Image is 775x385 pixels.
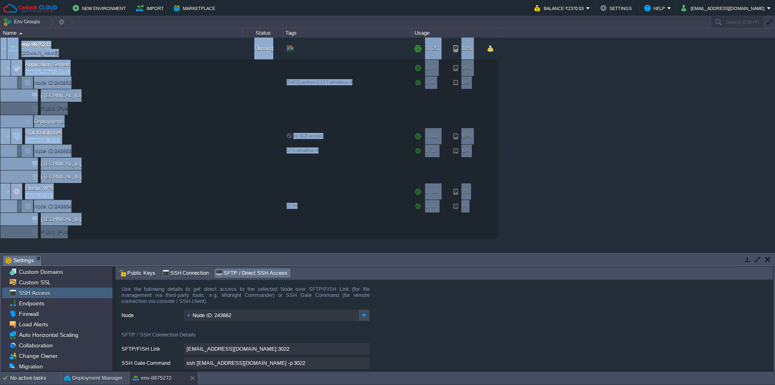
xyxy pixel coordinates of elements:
img: AMDAwAAAACH5BAEAAAAALAAAAAABAAEAAAICRAEAOw== [11,183,22,200]
img: AMDAwAAAACH5BAEAAAAALAAAAAABAAEAAAICRAEAOw== [6,128,10,144]
img: Cantech Cloud [3,3,58,13]
img: AMDAwAAAACH5BAEAAAAALAAAAAABAAEAAAICRAEAOw== [27,226,38,238]
span: [TECHNICAL_ID] [40,170,83,183]
a: Collaboration [17,342,54,349]
a: Load Alerts [17,321,49,328]
span: 243864 [33,203,73,210]
img: AMDAwAAAACH5BAEAAAAALAAAAAABAAEAAAICRAEAOw== [22,213,27,225]
img: AMDAwAAAACH5BAEAAAAALAAAAAABAAEAAAICRAEAOw== [22,170,27,183]
div: 1 / 10 [425,128,438,144]
img: AMDAwAAAACH5BAEAAAAALAAAAAABAAEAAAICRAEAOw== [17,200,22,212]
div: Tags [283,28,412,38]
a: Elastic VPSUbuntu 22.04 [24,185,55,191]
span: Node ID: [34,148,54,154]
a: [TECHNICAL_ID] [40,93,83,99]
a: Firewall [17,310,40,318]
span: Elastic VPS [24,185,55,191]
span: SQL Databases [24,129,63,136]
button: Balance ₹2370.03 [534,3,586,13]
span: Ubuntu 22.04 [25,193,51,198]
span: Public IPv4 [40,226,69,238]
img: AMDAwAAAACH5BAEAAAAALAAAAAABAAEAAAICRAEAOw== [22,76,33,89]
a: Auto Horizontal Scaling [17,331,80,339]
div: Use the following details to get direct access to the selected Node over SFTP/FISH Link (for file... [121,286,370,309]
div: Name [1,28,242,38]
div: 11% [453,38,480,59]
div: 1 / 4 [425,60,435,76]
span: [DATE]-python-3.13.7-almalinux-9 [287,80,352,84]
img: AMDAwAAAACH5BAEAAAAALAAAAAABAAEAAAICRAEAOw== [11,60,22,76]
img: AMDAwAAAACH5BAEAAAAALAAAAAABAAEAAAICRAEAOw== [19,32,23,34]
span: Application Servers [24,61,72,68]
span: no SLB access [287,133,323,138]
span: 243863 [33,147,73,154]
a: SQL DatabasesPostgreSQL 17.6 [24,130,63,136]
label: SFTP/FISH Link [121,343,183,353]
img: AMDAwAAAACH5BAEAAAAALAAAAAABAAEAAAICRAEAOw== [22,145,33,157]
img: AMDAwAAAACH5BAEAAAAALAAAAAABAAEAAAICRAEAOw== [22,89,27,102]
div: 14% [453,60,480,76]
a: Node ID:243864 [33,203,73,210]
a: Application ServersApache Python [DATE] [24,61,72,67]
a: Public IPv4 [40,105,69,112]
span: 243862 [33,79,73,86]
a: Deployments [33,118,66,125]
button: Help [644,3,667,13]
button: Marketplace [174,3,218,13]
span: SFTP / Direct SSH Access [216,269,287,278]
div: Running [243,38,283,59]
button: Deployment Manager [64,374,122,382]
img: AMDAwAAAACH5BAEAAAAALAAAAAABAAEAAAICRAEAOw== [27,170,38,183]
img: AMDAwAAAACH5BAEAAAAALAAAAAABAAEAAAICRAEAOw== [6,183,10,200]
div: 1 / 11 [425,183,438,200]
div: 13% [453,145,480,157]
span: [TECHNICAL_ID] [40,213,83,225]
a: [TECHNICAL_ID] [40,174,83,180]
div: 1 / 4 [425,76,434,89]
img: AMDAwAAAACH5BAEAAAAALAAAAAABAAEAAAICRAEAOw== [17,145,22,157]
span: env-8875272 [21,41,51,49]
img: AMDAwAAAACH5BAEAAAAALAAAAAABAAEAAAICRAEAOw== [27,102,38,115]
a: [TECHNICAL_ID] [40,161,83,167]
div: No active tasks [10,372,61,385]
a: Node ID:243863 [33,147,73,154]
img: AMDAwAAAACH5BAEAAAAALAAAAAABAAEAAAICRAEAOw== [22,102,27,115]
span: 22.04 [287,203,297,208]
img: AMDAwAAAACH5BAEAAAAALAAAAAABAAEAAAICRAEAOw== [0,38,7,59]
a: SSH Access [17,289,51,297]
div: 13% [453,128,480,144]
div: 1 / 11 [425,200,436,212]
div: 3 / 25 [425,38,438,59]
span: Public IPv4 [40,102,69,115]
img: AMDAwAAAACH5BAEAAAAALAAAAAABAAEAAAICRAEAOw== [22,200,33,212]
img: AMDAwAAAACH5BAEAAAAALAAAAAABAAEAAAICRAEAOw== [27,158,38,170]
img: AMDAwAAAACH5BAEAAAAALAAAAAABAAEAAAICRAEAOw== [17,76,22,89]
button: New Environment [73,3,128,13]
a: Custom SSL [17,279,52,286]
a: [TECHNICAL_ID] [40,216,83,222]
a: Public IPv4 [40,229,69,235]
div: SFTP / SSH Connection Details [121,324,370,343]
label: SSH Gate Command [121,357,183,367]
span: Apache Python [DATE] [25,69,68,74]
span: Node ID: [34,80,54,86]
a: Custom Domains [17,268,64,276]
span: [TECHNICAL_ID] [40,158,83,170]
button: Settings [600,3,634,13]
a: Migration [17,363,44,370]
div: 1 / 10 [425,145,436,157]
div: Status [243,28,283,38]
img: AMDAwAAAACH5BAEAAAAALAAAAAABAAEAAAICRAEAOw== [6,60,10,76]
a: Endpoints [17,300,46,307]
span: 17.6-almalinux-9 [287,148,318,153]
label: Node [121,309,183,320]
button: [EMAIL_ADDRESS][DOMAIN_NAME] [681,3,767,13]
